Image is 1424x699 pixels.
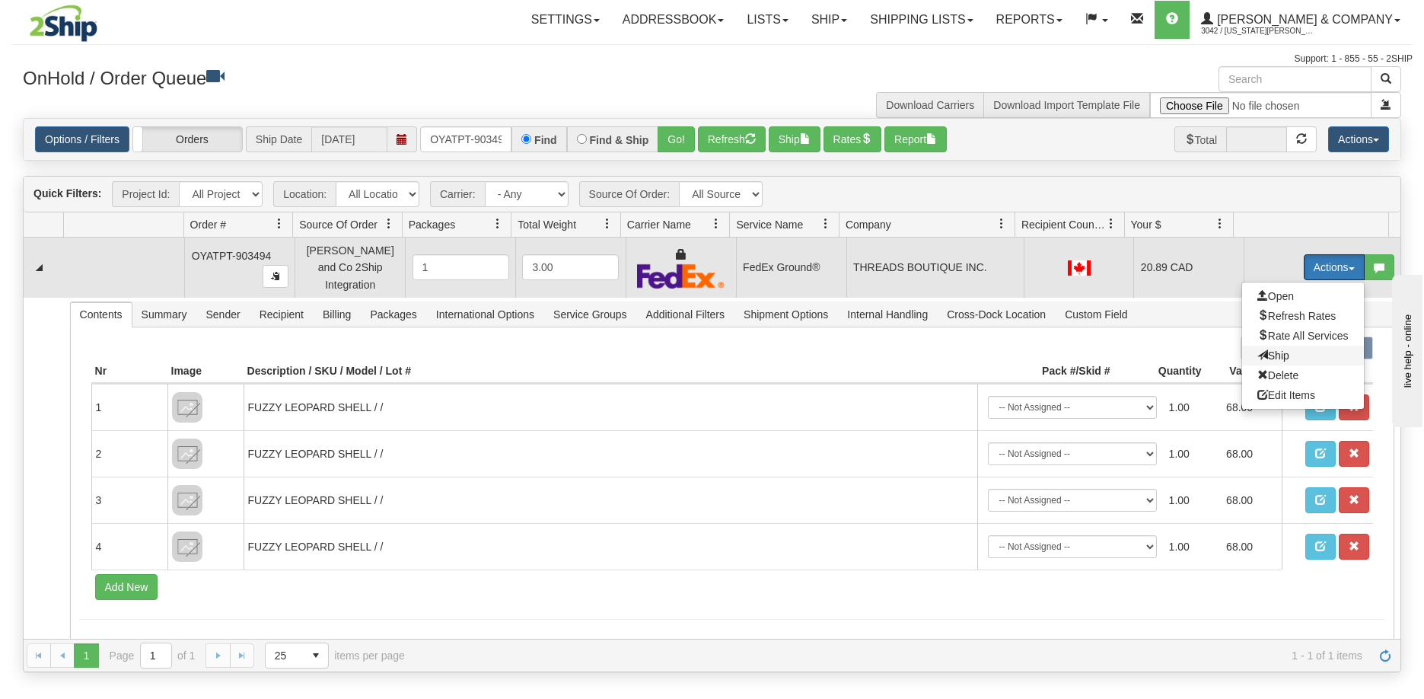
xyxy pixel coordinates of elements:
[91,430,167,477] td: 2
[534,135,557,145] label: Find
[30,258,49,277] a: Collapse
[172,485,202,515] img: 8DAB37Fk3hKpn3AAAAAElFTkSuQmCC
[859,1,984,39] a: Shipping lists
[1371,66,1401,92] button: Search
[993,99,1140,111] a: Download Import Template File
[1098,211,1124,237] a: Recipient Country filter column settings
[91,384,167,430] td: 1
[1257,310,1336,322] span: Refresh Rates
[1206,359,1282,384] th: Value
[813,211,839,237] a: Service Name filter column settings
[1056,302,1136,327] span: Custom Field
[637,263,725,289] img: FedEx Express®
[196,302,249,327] span: Sender
[11,4,116,43] img: logo3042.jpg
[800,1,859,39] a: Ship
[1220,436,1278,471] td: 68.00
[1242,286,1364,306] a: Open
[244,359,977,384] th: Description / SKU / Model / Lot #
[1213,13,1393,26] span: [PERSON_NAME] & Company
[427,302,543,327] span: International Options
[1257,330,1349,342] span: Rate All Services
[1373,643,1397,668] a: Refresh
[133,127,242,152] label: Orders
[376,211,402,237] a: Source Of Order filter column settings
[91,359,167,384] th: Nr
[734,302,837,327] span: Shipment Options
[244,477,977,523] td: FUZZY LEOPARD SHELL / /
[846,238,1024,297] td: THREADS BOUTIQUE INC.
[1257,389,1315,401] span: Edit Items
[520,1,611,39] a: Settings
[265,643,329,669] span: Page sizes drop down
[886,99,974,111] a: Download Carriers
[1114,359,1206,384] th: Quantity
[1220,390,1278,425] td: 68.00
[838,302,937,327] span: Internal Handling
[409,217,455,232] span: Packages
[265,643,405,669] span: items per page
[302,242,399,293] div: [PERSON_NAME] and Co 2Ship Integration
[1163,436,1221,471] td: 1.00
[769,126,820,152] button: Ship
[172,439,202,469] img: 8DAB37Fk3hKpn3AAAAAElFTkSuQmCC
[11,13,141,24] div: live help - online
[1150,92,1371,118] input: Import
[91,477,167,523] td: 3
[23,66,701,88] h3: OnHold / Order Queue
[167,359,244,384] th: Image
[1328,126,1389,152] button: Actions
[1241,337,1304,359] label: Documents
[1201,24,1315,39] span: 3042 / [US_STATE][PERSON_NAME]
[544,302,636,327] span: Service Groups
[244,523,977,570] td: FUZZY LEOPARD SHELL / /
[698,126,766,152] button: Refresh
[1207,211,1233,237] a: Your $ filter column settings
[594,211,620,237] a: Total Weight filter column settings
[33,186,101,201] label: Quick Filters:
[112,181,179,207] span: Project Id:
[884,126,947,152] button: Report
[1021,217,1105,232] span: Recipient Country
[1389,272,1422,427] iframe: chat widget
[1133,238,1244,297] td: 20.89 CAD
[74,643,98,668] span: Page 1
[1220,529,1278,564] td: 68.00
[985,1,1074,39] a: Reports
[977,359,1114,384] th: Pack #/Skid #
[91,523,167,570] td: 4
[426,650,1362,662] span: 1 - 1 of 1 items
[579,181,680,207] span: Source Of Order:
[611,1,736,39] a: Addressbook
[35,126,129,152] a: Options / Filters
[71,302,132,327] span: Contents
[736,217,803,232] span: Service Name
[1131,217,1161,232] span: Your $
[1190,1,1412,39] a: [PERSON_NAME] & Company 3042 / [US_STATE][PERSON_NAME]
[1163,483,1221,518] td: 1.00
[703,211,729,237] a: Carrier Name filter column settings
[736,238,846,297] td: FedEx Ground®
[1304,254,1365,280] button: Actions
[518,217,576,232] span: Total Weight
[304,643,328,668] span: select
[1257,290,1294,302] span: Open
[244,384,977,430] td: FUZZY LEOPARD SHELL / /
[141,643,171,668] input: Page 1
[110,643,196,669] span: Page of 1
[658,126,695,152] button: Go!
[485,211,511,237] a: Packages filter column settings
[11,53,1413,65] div: Support: 1 - 855 - 55 - 2SHIP
[1219,66,1371,92] input: Search
[246,126,311,152] span: Ship Date
[846,217,891,232] span: Company
[1220,483,1278,518] td: 68.00
[637,302,734,327] span: Additional Filters
[735,1,799,39] a: Lists
[299,217,378,232] span: Source Of Order
[590,135,649,145] label: Find & Ship
[266,211,292,237] a: Order # filter column settings
[627,217,691,232] span: Carrier Name
[420,126,511,152] input: Order #
[1174,126,1227,152] span: Total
